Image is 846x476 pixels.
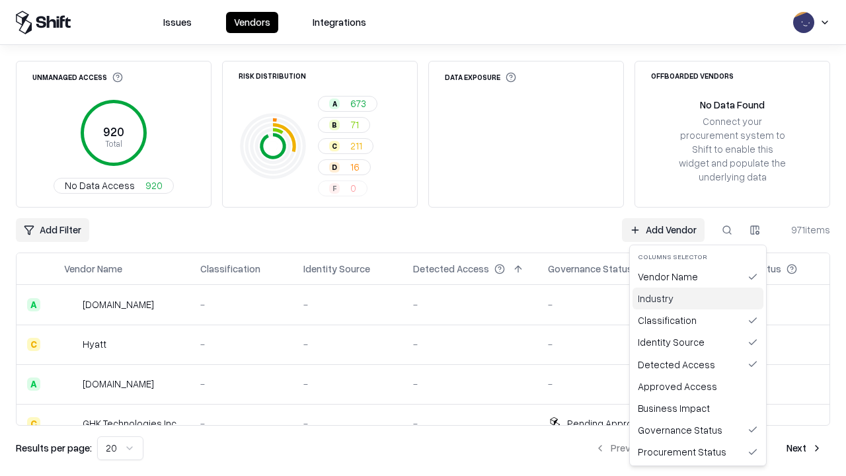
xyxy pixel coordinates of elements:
div: Classification [633,309,763,331]
div: Columns selector [633,248,763,266]
div: Approved Access [633,376,763,397]
div: Detected Access [633,354,763,376]
div: Business Impact [633,397,763,419]
div: Governance Status [633,419,763,441]
div: Identity Source [633,331,763,353]
div: Vendor Name [633,266,763,288]
div: Procurement Status [633,441,763,463]
div: Industry [633,288,763,309]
